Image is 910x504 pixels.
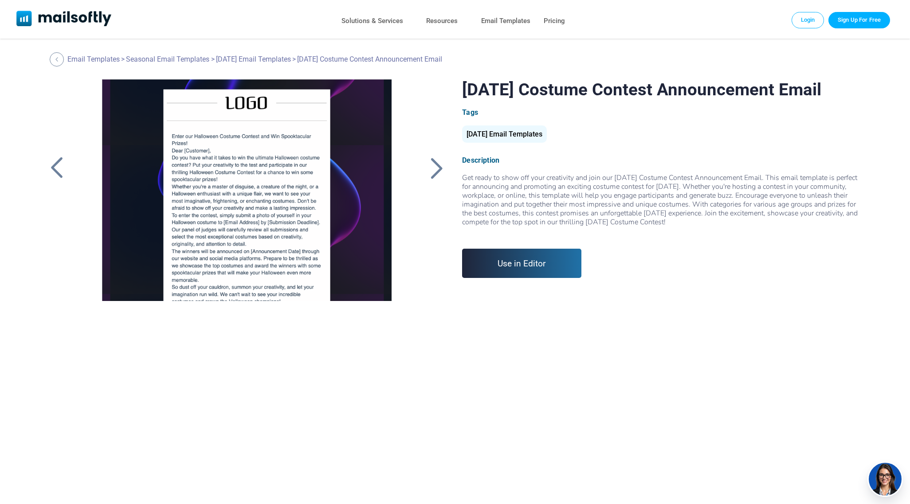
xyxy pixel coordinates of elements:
a: Resources [426,15,458,27]
a: [DATE] Email Templates [216,55,291,63]
div: Tags [462,108,864,117]
a: Trial [828,12,890,28]
a: [DATE] Email Templates [462,133,547,137]
a: Login [792,12,824,28]
a: Back [46,156,68,180]
a: Halloween Costume Contest Announcement Email [86,79,408,301]
a: Use in Editor [462,249,581,278]
a: Email Templates [67,55,120,63]
a: Solutions & Services [341,15,403,27]
a: Pricing [544,15,565,27]
div: [DATE] Email Templates [462,125,547,143]
h1: [DATE] Costume Contest Announcement Email [462,79,864,99]
div: Get ready to show off your creativity and join our [DATE] Costume Contest Announcement Email. Thi... [462,173,864,235]
a: Mailsoftly [16,11,112,28]
a: Back [426,156,448,180]
a: Email Templates [481,15,530,27]
a: Back [50,52,66,66]
a: Seasonal Email Templates [126,55,209,63]
div: Description [462,156,864,164]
